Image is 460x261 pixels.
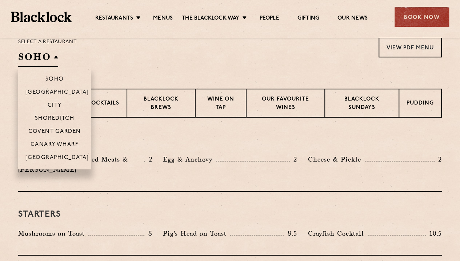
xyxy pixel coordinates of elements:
[35,115,75,123] p: Shoreditch
[95,15,133,23] a: Restaurants
[144,229,152,238] p: 8
[18,50,58,67] h2: SOHO
[203,95,239,113] p: Wine on Tap
[135,95,188,113] p: Blacklock Brews
[259,15,279,23] a: People
[163,228,230,238] p: Pig's Head on Toast
[25,155,89,162] p: [GEOGRAPHIC_DATA]
[297,15,319,23] a: Gifting
[290,155,297,164] p: 2
[426,229,442,238] p: 10.5
[145,155,152,164] p: 2
[163,154,216,164] p: Egg & Anchovy
[18,136,442,145] h3: Pre Chop Bites
[25,89,89,97] p: [GEOGRAPHIC_DATA]
[18,228,88,238] p: Mushrooms on Toast
[48,102,62,110] p: City
[407,99,434,109] p: Pudding
[332,95,391,113] p: Blacklock Sundays
[87,99,119,109] p: Cocktails
[182,15,239,23] a: The Blacklock Way
[337,15,368,23] a: Our News
[308,228,368,238] p: Crayfish Cocktail
[28,129,81,136] p: Covent Garden
[31,142,79,149] p: Canary Wharf
[45,76,64,83] p: Soho
[395,7,449,27] div: Book Now
[284,229,297,238] p: 8.5
[18,37,77,47] p: Select a restaurant
[153,15,173,23] a: Menus
[435,155,442,164] p: 2
[18,210,442,219] h3: Starters
[11,12,72,22] img: BL_Textured_Logo-footer-cropped.svg
[254,95,317,113] p: Our favourite wines
[379,37,442,57] a: View PDF Menu
[308,154,365,164] p: Cheese & Pickle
